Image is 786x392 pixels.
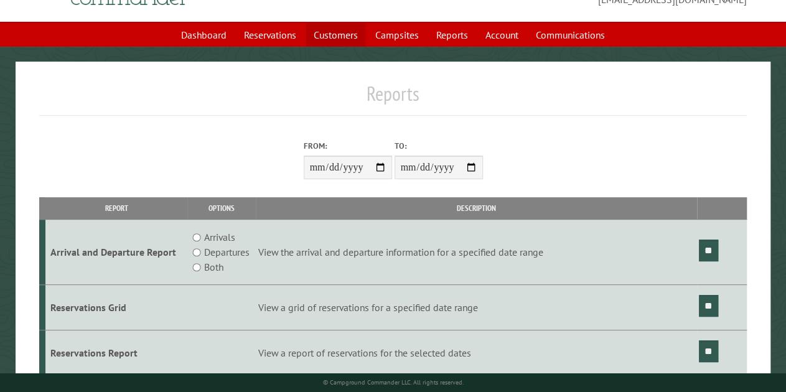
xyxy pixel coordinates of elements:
[204,230,235,245] label: Arrivals
[45,285,187,330] td: Reservations Grid
[256,220,697,285] td: View the arrival and departure information for a specified date range
[256,285,697,330] td: View a grid of reservations for a specified date range
[174,23,234,47] a: Dashboard
[256,197,697,219] th: Description
[45,330,187,375] td: Reservations Report
[204,259,223,274] label: Both
[256,330,697,375] td: View a report of reservations for the selected dates
[204,245,250,259] label: Departures
[304,140,392,152] label: From:
[478,23,526,47] a: Account
[45,197,187,219] th: Report
[429,23,475,47] a: Reports
[39,82,747,116] h1: Reports
[323,378,464,386] small: © Campground Commander LLC. All rights reserved.
[187,197,256,219] th: Options
[528,23,612,47] a: Communications
[368,23,426,47] a: Campsites
[236,23,304,47] a: Reservations
[395,140,483,152] label: To:
[306,23,365,47] a: Customers
[45,220,187,285] td: Arrival and Departure Report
